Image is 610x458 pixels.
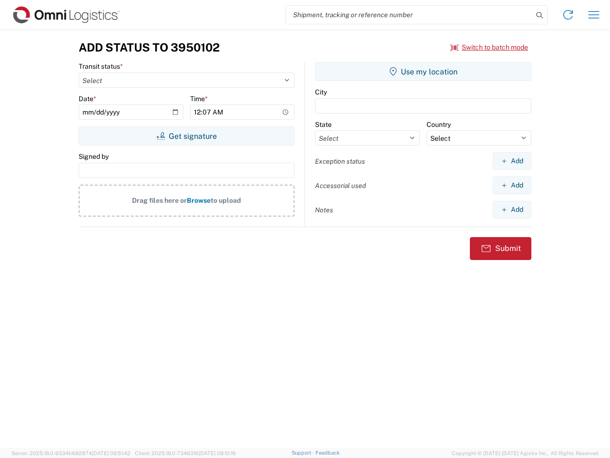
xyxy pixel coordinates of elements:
[493,152,531,170] button: Add
[315,450,340,456] a: Feedback
[450,40,528,55] button: Switch to batch mode
[135,450,236,456] span: Client: 2025.18.0-7346316
[79,94,96,103] label: Date
[79,152,109,161] label: Signed by
[79,41,220,54] h3: Add Status to 3950102
[79,126,295,146] button: Get signature
[292,450,315,456] a: Support
[315,120,332,129] label: State
[470,237,531,260] button: Submit
[11,450,131,456] span: Server: 2025.18.0-9334b682874
[315,88,327,96] label: City
[315,181,366,190] label: Accessorial used
[79,62,123,71] label: Transit status
[493,201,531,219] button: Add
[427,120,451,129] label: Country
[315,157,365,166] label: Exception status
[132,197,187,204] span: Drag files here or
[92,450,131,456] span: [DATE] 09:51:42
[493,177,531,194] button: Add
[315,62,531,81] button: Use my location
[452,449,599,458] span: Copyright © [DATE]-[DATE] Agistix Inc., All Rights Reserved
[199,450,236,456] span: [DATE] 08:10:16
[211,197,241,204] span: to upload
[315,206,333,214] label: Notes
[286,6,533,24] input: Shipment, tracking or reference number
[187,197,211,204] span: Browse
[190,94,208,103] label: Time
